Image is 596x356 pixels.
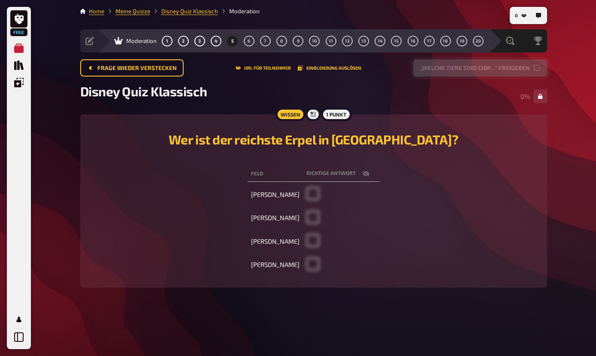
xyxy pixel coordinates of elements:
[361,39,366,43] span: 13
[324,34,338,48] button: 11
[515,13,518,18] span: 0
[413,59,547,77] button: „Welche Tiere sind Chip…“ freigeben
[280,39,283,43] span: 8
[10,57,27,74] a: Quiz Sammlung
[115,8,150,15] a: Meine Quizze
[321,107,351,121] div: 1 Punkt
[209,34,223,48] button: 4
[231,39,234,43] span: 5
[226,34,239,48] button: 5
[218,7,260,15] li: Moderation
[520,92,530,100] span: 0 %
[248,166,303,182] th: Feld
[329,39,333,43] span: 11
[236,65,291,71] button: URL für Teilnehmer
[248,254,303,276] td: [PERSON_NAME]
[258,34,272,48] button: 7
[373,34,387,48] button: 14
[264,39,266,43] span: 7
[80,83,207,99] span: Disney Quiz Klassisch
[439,34,452,48] button: 18
[160,34,174,48] button: 1
[161,8,218,15] a: Disney Quiz Klassisch
[10,40,27,57] a: Meine Quizze
[11,30,27,35] span: Free
[97,65,177,71] span: Frage wieder verstecken
[297,39,300,43] span: 9
[80,59,184,77] button: Frage wieder verstecken
[248,230,303,252] td: [PERSON_NAME]
[340,34,354,48] button: 12
[275,34,288,48] button: 8
[242,34,256,48] button: 6
[308,34,321,48] button: 10
[443,39,448,43] span: 18
[298,65,361,71] button: Einblendung auslösen
[198,39,201,43] span: 3
[248,39,250,43] span: 6
[475,39,481,43] span: 20
[193,34,206,48] button: 3
[472,34,485,48] button: 20
[89,7,104,15] li: Home
[511,9,530,22] button: 0
[166,39,168,43] span: 1
[150,7,218,15] li: Disney Quiz Klassisch
[427,39,432,43] span: 17
[89,8,104,15] a: Home
[104,7,150,15] li: Meine Quizze
[460,39,464,43] span: 19
[291,34,305,48] button: 9
[357,34,370,48] button: 13
[275,107,305,121] div: Wissen
[411,39,415,43] span: 16
[406,34,420,48] button: 16
[422,34,436,48] button: 17
[455,34,469,48] button: 19
[215,39,218,43] span: 4
[91,132,537,147] h2: Wer ist der reichste Erpel in [GEOGRAPHIC_DATA]?
[390,34,403,48] button: 15
[345,39,350,43] span: 12
[378,39,383,43] span: 14
[248,207,303,229] td: [PERSON_NAME]
[312,39,317,43] span: 10
[126,37,157,44] span: Moderation
[176,34,190,48] button: 2
[248,184,303,206] td: [PERSON_NAME]
[394,39,399,43] span: 15
[10,74,27,91] a: Einblendungen
[182,39,185,43] span: 2
[303,166,380,182] th: Richtige Antwort
[10,311,27,328] a: Mein Konto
